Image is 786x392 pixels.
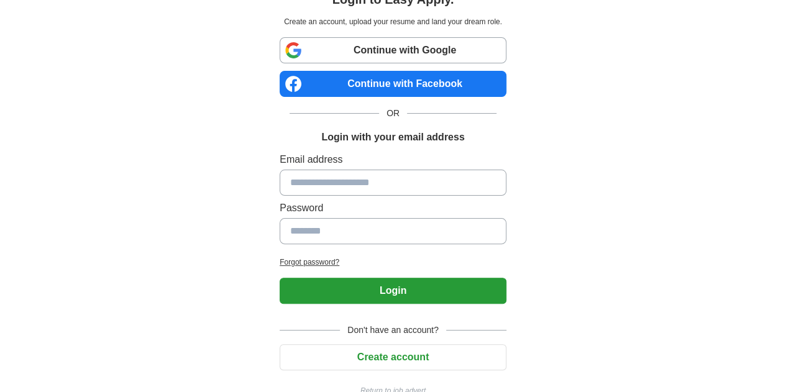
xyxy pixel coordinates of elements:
span: OR [379,107,407,120]
a: Continue with Google [280,37,506,63]
p: Create an account, upload your resume and land your dream role. [282,16,504,27]
button: Create account [280,344,506,370]
a: Continue with Facebook [280,71,506,97]
span: Don't have an account? [340,324,446,337]
label: Password [280,201,506,216]
button: Login [280,278,506,304]
label: Email address [280,152,506,167]
a: Create account [280,352,506,362]
a: Forgot password? [280,257,506,268]
h1: Login with your email address [321,130,464,145]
